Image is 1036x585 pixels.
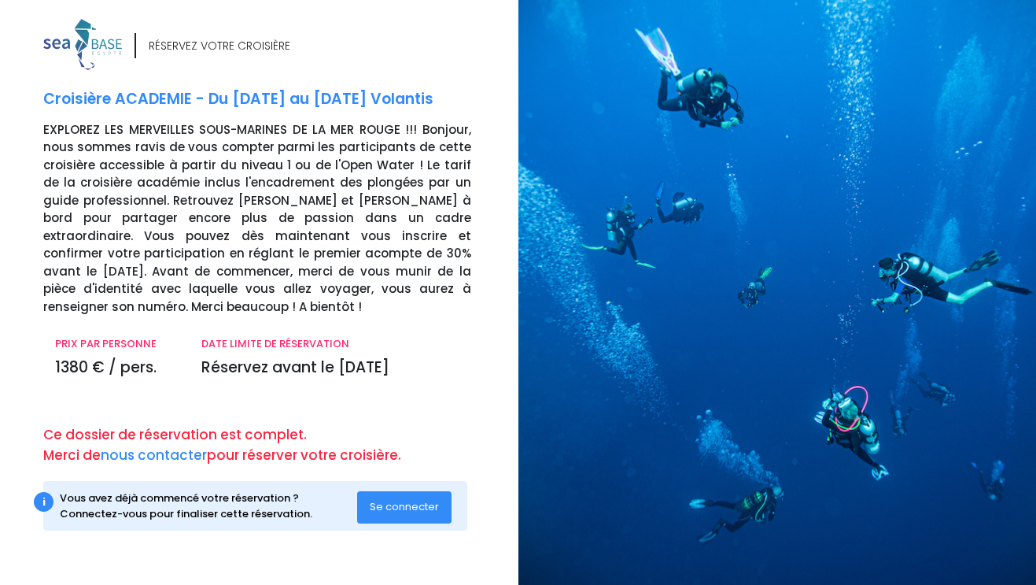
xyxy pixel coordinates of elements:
[55,357,178,380] p: 1380 € / pers.
[201,357,470,380] p: Réservez avant le [DATE]
[43,121,507,317] p: EXPLOREZ LES MERVEILLES SOUS-MARINES DE LA MER ROUGE !!! Bonjour, nous sommes ravis de vous compt...
[149,38,290,54] div: RÉSERVEZ VOTRE CROISIÈRE
[43,19,122,70] img: logo_color1.png
[101,446,207,465] a: nous contacter
[43,425,507,465] p: Ce dossier de réservation est complet. Merci de pour réserver votre croisière.
[55,336,178,352] p: PRIX PAR PERSONNE
[357,500,452,513] a: Se connecter
[43,88,507,111] p: Croisière ACADEMIE - Du [DATE] au [DATE] Volantis
[370,499,439,514] span: Se connecter
[201,336,470,352] p: DATE LIMITE DE RÉSERVATION
[34,492,53,512] div: i
[357,491,452,523] button: Se connecter
[60,491,357,521] div: Vous avez déjà commencé votre réservation ? Connectez-vous pour finaliser cette réservation.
